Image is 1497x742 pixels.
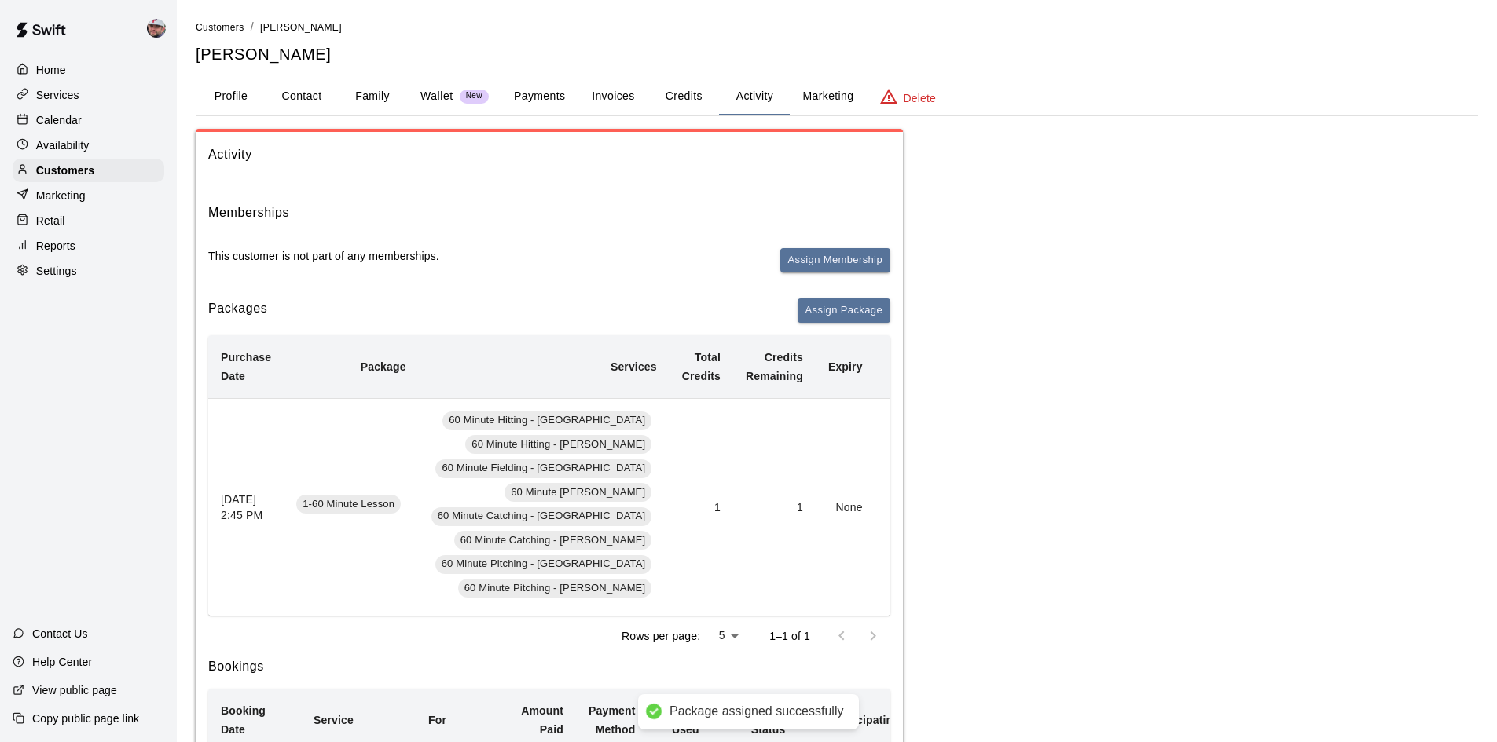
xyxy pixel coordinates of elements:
[780,248,890,272] button: Assign Membership
[208,144,890,165] span: Activity
[208,335,980,616] table: simple table
[337,78,408,115] button: Family
[221,351,271,382] b: Purchase Date
[589,704,635,736] b: Payment Method
[682,351,721,382] b: Total Credits
[32,711,139,726] p: Copy public page link
[670,704,843,720] div: Package assigned successfully
[36,62,66,78] p: Home
[454,533,652,548] span: 60 Minute Catching - [PERSON_NAME]
[769,628,810,644] p: 1–1 of 1
[13,133,164,157] a: Availability
[208,298,267,323] h6: Packages
[32,626,88,641] p: Contact Us
[196,22,244,33] span: Customers
[13,259,164,283] a: Settings
[648,78,719,115] button: Credits
[622,628,700,644] p: Rows per page:
[36,213,65,228] p: Retail
[208,398,284,616] th: [DATE] 2:45 PM
[144,13,177,44] div: Alec Silverman
[36,112,82,128] p: Calendar
[13,184,164,207] a: Marketing
[13,234,164,258] a: Reports
[13,83,164,107] a: Services
[505,485,651,500] span: 60 Minute [PERSON_NAME]
[428,714,446,726] b: For
[442,413,651,428] span: 60 Minute Hitting - [GEOGRAPHIC_DATA]
[888,495,919,519] button: Add
[314,714,354,726] b: Service
[147,19,166,38] img: Alec Silverman
[420,88,453,104] p: Wallet
[501,78,578,115] button: Payments
[828,360,863,373] b: Expiry
[460,91,489,101] span: New
[733,398,816,616] td: 1
[196,78,1478,115] div: basic tabs example
[196,19,1478,36] nav: breadcrumb
[32,682,117,698] p: View public page
[251,19,254,35] li: /
[435,461,651,476] span: 60 Minute Fielding - [GEOGRAPHIC_DATA]
[790,78,866,115] button: Marketing
[435,557,652,572] span: 60 Minute Pitching - [GEOGRAPHIC_DATA]
[719,78,790,115] button: Activity
[458,581,652,596] span: 60 Minute Pitching - [PERSON_NAME]
[670,398,733,616] td: 1
[196,78,266,115] button: Profile
[798,298,890,323] button: Assign Package
[521,704,563,736] b: Amount Paid
[296,497,401,512] span: 1-60 Minute Lesson
[208,656,890,677] h6: Bookings
[36,188,86,203] p: Marketing
[13,209,164,232] a: Retail
[296,499,405,512] a: 1-60 Minute Lesson
[260,22,342,33] span: [PERSON_NAME]
[361,360,406,373] b: Package
[36,163,94,178] p: Customers
[36,137,90,153] p: Availability
[221,704,266,736] b: Booking Date
[465,437,651,452] span: 60 Minute Hitting - [PERSON_NAME]
[904,90,936,106] p: Delete
[196,44,1478,65] h5: [PERSON_NAME]
[431,509,652,524] span: 60 Minute Catching - [GEOGRAPHIC_DATA]
[578,78,648,115] button: Invoices
[13,58,164,82] a: Home
[36,87,79,103] p: Services
[196,20,244,33] a: Customers
[36,263,77,279] p: Settings
[208,203,289,223] h6: Memberships
[13,159,164,182] a: Customers
[831,714,928,726] b: Participating Staff
[13,108,164,132] a: Calendar
[208,248,439,264] p: This customer is not part of any memberships.
[816,398,875,616] td: None
[611,360,657,373] b: Services
[36,238,75,254] p: Reports
[32,654,92,670] p: Help Center
[266,78,337,115] button: Contact
[706,624,744,647] div: 5
[746,351,803,382] b: Credits Remaining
